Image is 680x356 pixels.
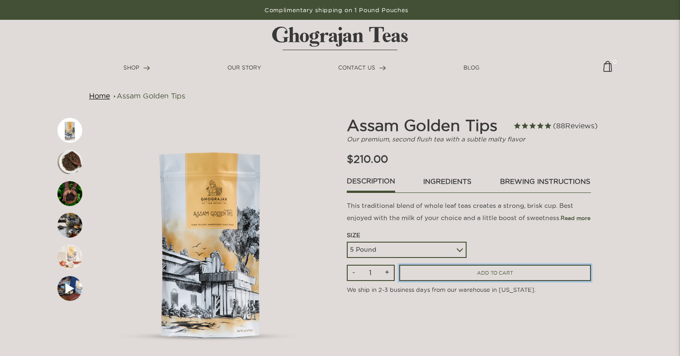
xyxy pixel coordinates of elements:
[613,57,617,61] span: 0
[57,276,82,301] img: First slide
[603,61,612,79] a: 0
[513,120,598,132] span: Rated 4.7 out of 5 stars 88 reviews
[89,92,110,100] a: Home
[57,181,82,206] img: First slide
[347,176,395,193] a: Description
[143,66,150,70] img: forward-arrow.svg
[227,64,261,72] a: OUR STORY
[347,200,591,224] p: This traditional blend of whole leaf teas creates a strong, brisk cup. Best enjoyed with the milk...
[117,92,185,100] a: Assam Golden Tips
[57,244,82,269] img: First slide
[500,176,591,192] a: brewing instructions
[561,215,590,221] span: Read more
[347,116,518,135] h2: Assam Golden Tips
[423,176,472,192] a: ingredients
[338,64,386,72] a: CONTACT US
[379,66,386,70] img: forward-arrow.svg
[603,61,612,79] img: cart-icon-matt.svg
[347,135,591,144] p: Our premium, second flush tea with a subtle malty flavor
[57,118,82,143] img: First slide
[362,266,378,279] input: Qty
[565,122,595,130] span: Reviews
[348,266,360,280] input: -
[463,64,479,72] a: BLOG
[272,27,408,50] img: logo-matt.svg
[89,90,591,101] nav: breadcrumbs
[347,281,591,295] p: We ship in 2-3 business days from our warehouse in [US_STATE].
[347,153,388,164] span: $210.00
[57,150,82,174] img: First slide
[338,65,375,70] span: CONTACT US
[553,122,598,130] span: 88 reviews
[380,266,394,280] input: +
[123,65,139,70] span: SHOP
[399,265,591,281] input: ADD TO CART
[57,213,82,238] img: First slide
[347,231,467,240] div: Size
[123,64,150,72] a: SHOP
